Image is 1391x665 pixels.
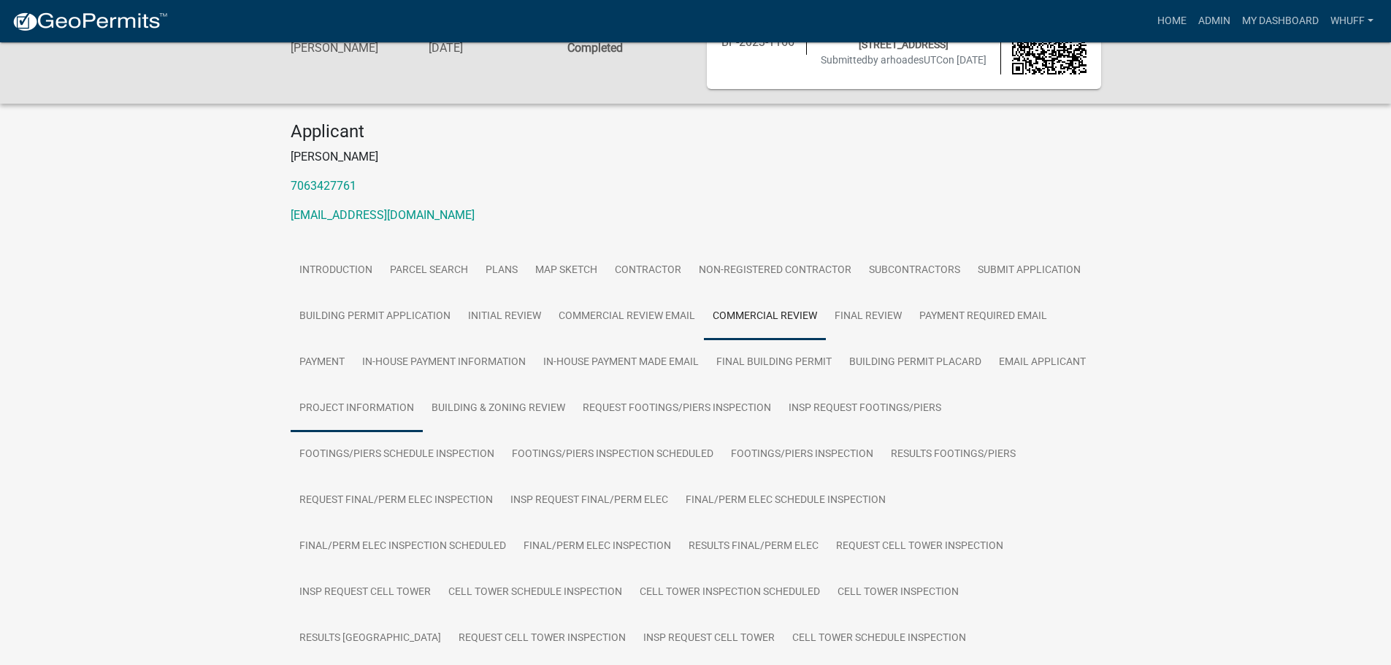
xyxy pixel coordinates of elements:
[606,247,690,294] a: Contractor
[291,208,475,222] a: [EMAIL_ADDRESS][DOMAIN_NAME]
[515,523,680,570] a: Final/Perm Elec Inspection
[291,431,503,478] a: Footings/Piers Schedule Inspection
[635,615,783,662] a: Insp Request Cell Tower
[503,431,722,478] a: Footings/Piers Inspection Scheduled
[780,385,950,432] a: Insp Request Footings/Piers
[291,41,407,55] h6: [PERSON_NAME]
[502,477,677,524] a: Insp Request Final/Perm Elec
[381,247,477,294] a: Parcel search
[680,523,827,570] a: Results Final/Perm Elec
[969,247,1089,294] a: Submit Application
[291,615,450,662] a: Results [GEOGRAPHIC_DATA]
[291,339,353,386] a: Payment
[821,54,986,66] span: Submitted on [DATE]
[291,179,356,193] a: 7063427761
[526,247,606,294] a: Map Sketch
[291,523,515,570] a: Final/Perm Elec Inspection Scheduled
[708,339,840,386] a: Final Building Permit
[423,385,574,432] a: Building & Zoning Review
[840,339,990,386] a: Building Permit Placard
[783,615,975,662] a: Cell Tower Schedule Inspection
[291,293,459,340] a: Building Permit Application
[829,569,967,616] a: Cell Tower Inspection
[860,247,969,294] a: Subcontractors
[867,54,943,66] span: by arhoadesUTC
[704,293,826,340] a: Commercial Review
[291,569,440,616] a: Insp Request Cell Tower
[291,121,1101,142] h4: Applicant
[827,523,1012,570] a: Request Cell Tower Inspection
[429,41,545,55] h6: [DATE]
[1325,7,1379,35] a: whuff
[722,431,882,478] a: Footings/Piers Inspection
[291,247,381,294] a: Introduction
[990,339,1095,386] a: Email Applicant
[690,247,860,294] a: Non-Registered Contractor
[534,339,708,386] a: In-House Payment Made Email
[567,41,623,55] strong: Completed
[353,339,534,386] a: In-House Payment Information
[477,247,526,294] a: Plans
[911,293,1056,340] a: Payment Required Email
[1236,7,1325,35] a: My Dashboard
[677,477,894,524] a: Final/Perm Elec Schedule Inspection
[1192,7,1236,35] a: Admin
[826,293,911,340] a: Final Review
[459,293,550,340] a: Initial Review
[440,569,631,616] a: Cell Tower Schedule Inspection
[450,615,635,662] a: Request Cell Tower Inspection
[1151,7,1192,35] a: Home
[574,385,780,432] a: Request Footings/Piers Inspection
[631,569,829,616] a: Cell Tower Inspection Scheduled
[550,293,704,340] a: Commercial Review Email
[882,431,1024,478] a: Results Footings/Piers
[291,385,423,432] a: Project Information
[291,477,502,524] a: Request Final/Perm Elec Inspection
[291,148,1101,166] p: [PERSON_NAME]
